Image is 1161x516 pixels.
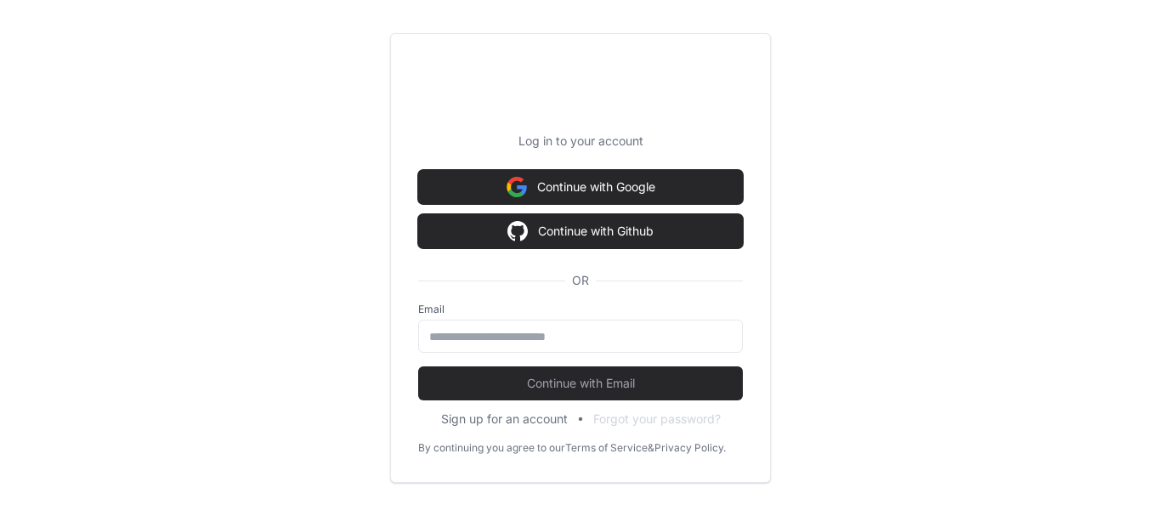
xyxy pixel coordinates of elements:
a: Privacy Policy. [654,441,726,455]
button: Continue with Google [418,170,743,204]
img: Sign in with google [507,214,528,248]
div: & [648,441,654,455]
span: OR [565,272,596,289]
div: By continuing you agree to our [418,441,565,455]
p: Log in to your account [418,133,743,150]
button: Continue with Email [418,366,743,400]
img: Sign in with google [507,170,527,204]
button: Sign up for an account [441,411,568,428]
span: Continue with Email [418,375,743,392]
button: Forgot your password? [593,411,721,428]
a: Terms of Service [565,441,648,455]
label: Email [418,303,743,316]
button: Continue with Github [418,214,743,248]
